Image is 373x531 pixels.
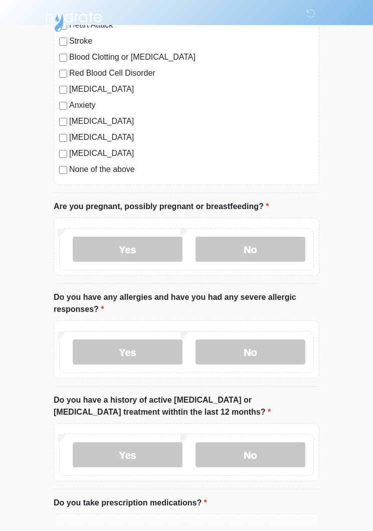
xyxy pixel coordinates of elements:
label: No [196,237,305,262]
input: [MEDICAL_DATA] [59,134,67,142]
input: Red Blood Cell Disorder [59,70,67,78]
label: No [196,339,305,365]
label: Do you have any allergies and have you had any severe allergic responses? [54,291,319,315]
input: None of the above [59,166,67,174]
label: Blood Clotting or [MEDICAL_DATA] [69,51,314,63]
input: Anxiety [59,102,67,110]
label: Stroke [69,35,314,47]
label: Are you pregnant, possibly pregnant or breastfeeding? [54,201,269,213]
label: Red Blood Cell Disorder [69,67,314,79]
label: Yes [73,442,182,467]
input: [MEDICAL_DATA] [59,86,67,94]
input: [MEDICAL_DATA] [59,150,67,158]
img: Hydrate IV Bar - Chandler Logo [44,8,104,33]
label: No [196,442,305,467]
input: Blood Clotting or [MEDICAL_DATA] [59,54,67,62]
label: Yes [73,237,182,262]
label: [MEDICAL_DATA] [69,115,314,127]
label: Do you take prescription medications? [54,497,207,509]
label: Yes [73,339,182,365]
label: Do you have a history of active [MEDICAL_DATA] or [MEDICAL_DATA] treatment withtin the last 12 mo... [54,394,319,418]
label: Anxiety [69,99,314,111]
input: Stroke [59,38,67,46]
label: [MEDICAL_DATA] [69,147,314,159]
label: [MEDICAL_DATA] [69,131,314,143]
label: None of the above [69,163,314,175]
input: [MEDICAL_DATA] [59,118,67,126]
label: [MEDICAL_DATA] [69,83,314,95]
